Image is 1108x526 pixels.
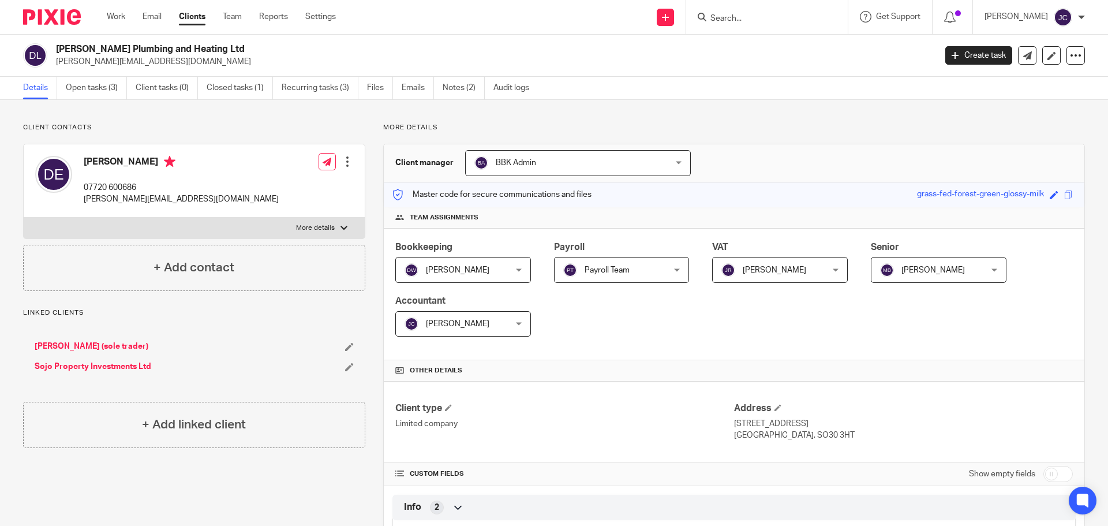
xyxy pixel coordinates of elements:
p: Client contacts [23,123,365,132]
span: [PERSON_NAME] [743,266,806,274]
span: VAT [712,243,728,252]
img: svg%3E [23,43,47,68]
h4: + Add contact [154,259,234,277]
p: [GEOGRAPHIC_DATA], SO30 3HT [734,430,1073,441]
h4: [PERSON_NAME] [84,156,279,170]
i: Primary [164,156,175,167]
h4: CUSTOM FIELDS [395,469,734,479]
p: [PERSON_NAME] [985,11,1048,23]
a: Team [223,11,242,23]
span: [PERSON_NAME] [901,266,965,274]
span: Team assignments [410,213,478,222]
img: svg%3E [563,263,577,277]
p: Master code for secure communications and files [392,189,592,200]
span: Bookkeeping [395,243,452,252]
p: 07720 600686 [84,182,279,193]
span: [PERSON_NAME] [426,320,489,328]
a: Audit logs [493,77,538,99]
a: Client tasks (0) [136,77,198,99]
img: svg%3E [405,317,418,331]
h4: Client type [395,402,734,415]
a: [PERSON_NAME] (sole trader) [35,341,148,352]
span: Info [404,501,421,513]
a: Reports [259,11,288,23]
label: Show empty fields [969,468,1035,480]
p: More details [296,223,335,233]
span: [PERSON_NAME] [426,266,489,274]
p: Limited company [395,418,734,430]
p: [PERSON_NAME][EMAIL_ADDRESS][DOMAIN_NAME] [56,56,928,68]
a: Details [23,77,57,99]
span: Get Support [876,13,920,21]
a: Create task [945,46,1012,65]
a: Clients [179,11,205,23]
p: [PERSON_NAME][EMAIL_ADDRESS][DOMAIN_NAME] [84,193,279,205]
a: Recurring tasks (3) [282,77,358,99]
img: svg%3E [721,263,735,277]
a: Email [143,11,162,23]
img: svg%3E [405,263,418,277]
span: BBK Admin [496,159,536,167]
img: svg%3E [1054,8,1072,27]
span: Payroll Team [585,266,630,274]
span: Senior [871,243,899,252]
h4: + Add linked client [142,416,246,434]
img: Pixie [23,9,81,25]
a: Sojo Property Investments Ltd [35,361,151,372]
a: Files [367,77,393,99]
span: 2 [435,502,439,513]
input: Search [709,14,813,24]
h2: [PERSON_NAME] Plumbing and Heating Ltd [56,43,754,55]
a: Closed tasks (1) [207,77,273,99]
a: Notes (2) [443,77,485,99]
a: Emails [402,77,434,99]
img: svg%3E [880,263,894,277]
span: Accountant [395,296,446,305]
h4: Address [734,402,1073,415]
a: Work [107,11,125,23]
span: Payroll [554,243,585,252]
img: svg%3E [35,156,72,193]
p: [STREET_ADDRESS] [734,418,1073,430]
p: More details [383,123,1085,132]
a: Settings [305,11,336,23]
a: Open tasks (3) [66,77,127,99]
div: grass-fed-forest-green-glossy-milk [917,188,1044,202]
span: Other details [410,366,462,375]
h3: Client manager [395,157,454,169]
p: Linked clients [23,308,365,318]
img: svg%3E [474,156,488,170]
